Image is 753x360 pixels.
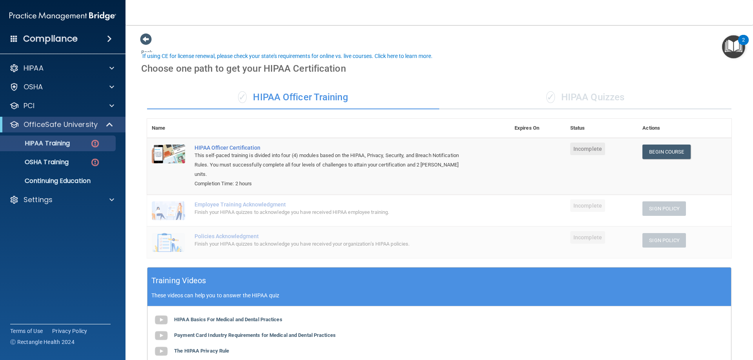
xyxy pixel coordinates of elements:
[9,63,114,73] a: HIPAA
[195,201,471,208] div: Employee Training Acknowledgment
[142,53,433,59] div: If using CE for license renewal, please check your state's requirements for online vs. live cours...
[195,233,471,239] div: Policies Acknowledgment
[9,8,116,24] img: PMB logo
[24,82,43,92] p: OSHA
[439,86,731,109] div: HIPAA Quizzes
[9,82,114,92] a: OSHA
[151,292,727,298] p: These videos can help you to answer the HIPAA quiz
[23,33,78,44] h4: Compliance
[141,40,153,55] a: Back
[90,157,100,167] img: danger-circle.6113f641.png
[10,338,75,346] span: Ⓒ Rectangle Health 2024
[195,239,471,249] div: Finish your HIPAA quizzes to acknowledge you have received your organization’s HIPAA policies.
[642,233,686,248] button: Sign Policy
[9,195,114,204] a: Settings
[174,317,282,322] b: HIPAA Basics For Medical and Dental Practices
[24,120,98,129] p: OfficeSafe University
[570,231,605,244] span: Incomplete
[195,151,471,179] div: This self-paced training is divided into four (4) modules based on the HIPAA, Privacy, Security, ...
[195,208,471,217] div: Finish your HIPAA quizzes to acknowledge you have received HIPAA employee training.
[9,120,114,129] a: OfficeSafe University
[510,119,566,138] th: Expires On
[5,139,70,147] p: HIPAA Training
[147,86,439,109] div: HIPAA Officer Training
[174,332,336,338] b: Payment Card Industry Requirements for Medical and Dental Practices
[151,274,206,288] h5: Training Videos
[5,177,112,185] p: Continuing Education
[570,143,605,155] span: Incomplete
[141,57,737,80] div: Choose one path to get your HIPAA Certification
[174,348,229,354] b: The HIPAA Privacy Rule
[52,327,87,335] a: Privacy Policy
[24,101,35,110] p: PCI
[153,344,169,359] img: gray_youtube_icon.38fcd6cc.png
[638,119,731,138] th: Actions
[153,328,169,344] img: gray_youtube_icon.38fcd6cc.png
[570,199,605,212] span: Incomplete
[642,201,686,216] button: Sign Policy
[195,179,471,188] div: Completion Time: 2 hours
[153,312,169,328] img: gray_youtube_icon.38fcd6cc.png
[742,40,745,50] div: 2
[238,91,247,103] span: ✓
[642,145,690,159] a: Begin Course
[9,101,114,110] a: PCI
[546,91,555,103] span: ✓
[24,63,44,73] p: HIPAA
[147,119,190,138] th: Name
[722,35,745,58] button: Open Resource Center, 2 new notifications
[5,158,69,166] p: OSHA Training
[24,195,53,204] p: Settings
[195,145,471,151] a: HIPAA Officer Certification
[90,139,100,148] img: danger-circle.6113f641.png
[10,327,43,335] a: Terms of Use
[141,52,434,60] button: If using CE for license renewal, please check your state's requirements for online vs. live cours...
[566,119,638,138] th: Status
